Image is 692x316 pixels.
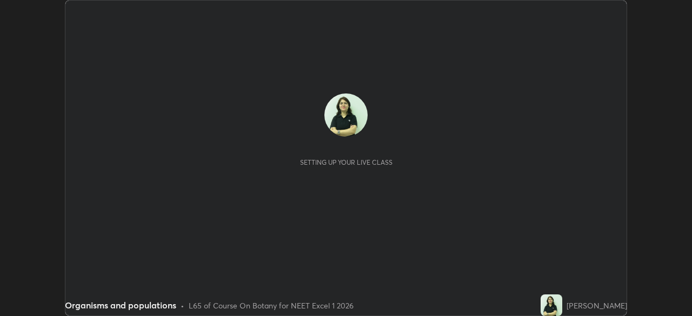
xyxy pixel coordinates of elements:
div: Setting up your live class [300,158,392,166]
div: Organisms and populations [65,299,176,312]
div: • [181,300,184,311]
img: b717d25577f447d5b7b8baad72da35ae.jpg [541,294,562,316]
div: L65 of Course On Botany for NEET Excel 1 2026 [189,300,354,311]
div: [PERSON_NAME] [567,300,627,311]
img: b717d25577f447d5b7b8baad72da35ae.jpg [324,93,368,137]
